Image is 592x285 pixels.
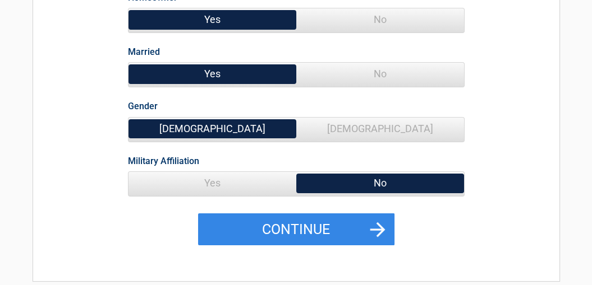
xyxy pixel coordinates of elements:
[296,118,464,140] span: [DEMOGRAPHIC_DATA]
[128,44,160,59] label: Married
[296,172,464,194] span: No
[128,153,199,169] label: Military Affiliation
[129,118,296,140] span: [DEMOGRAPHIC_DATA]
[129,172,296,194] span: Yes
[296,8,464,31] span: No
[198,213,394,246] button: Continue
[128,99,158,114] label: Gender
[296,63,464,85] span: No
[129,8,296,31] span: Yes
[129,63,296,85] span: Yes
